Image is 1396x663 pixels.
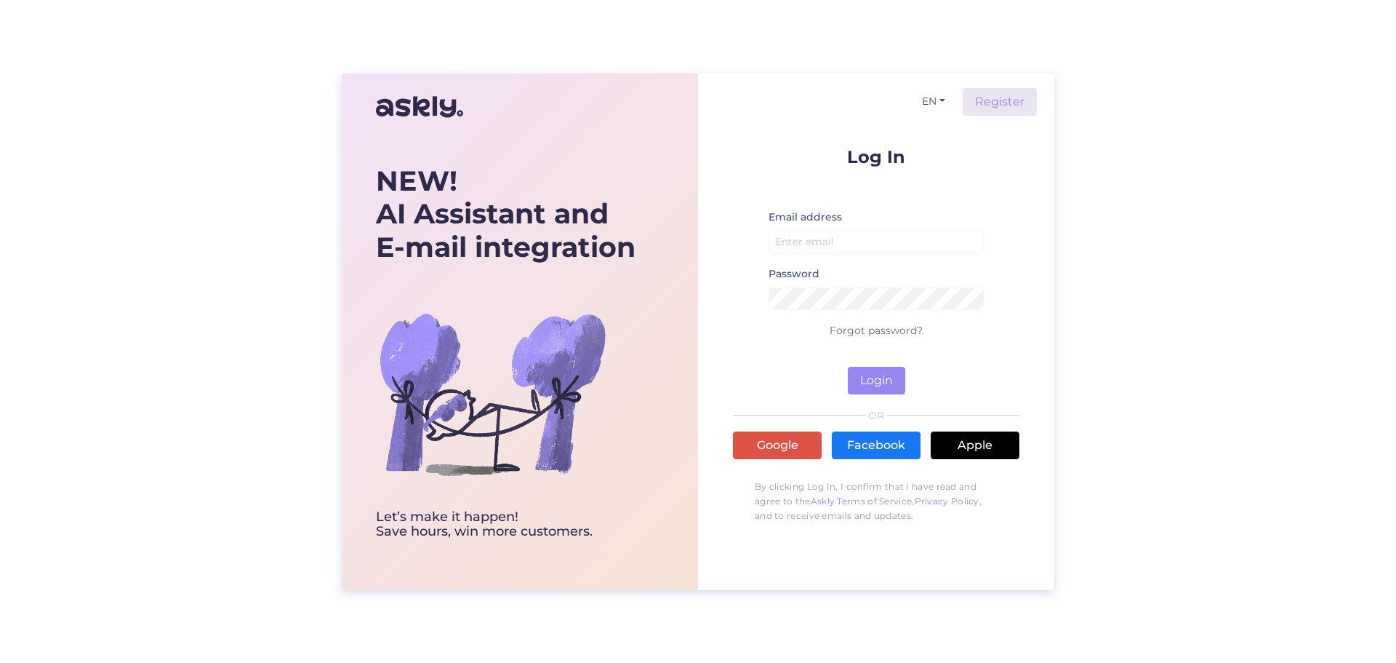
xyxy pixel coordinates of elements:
button: EN [916,91,951,112]
input: Enter email [769,231,984,253]
a: Facebook [832,432,920,459]
img: bg-askly [376,277,609,510]
b: NEW! [376,164,457,198]
a: Forgot password? [830,324,923,337]
a: Privacy Policy [915,496,979,507]
div: AI Assistant and E-mail integration [376,164,635,264]
span: OR [866,410,887,421]
a: Apple [931,432,1019,459]
div: Let’s make it happen! Save hours, win more customers. [376,510,635,539]
p: Log In [733,148,1019,166]
a: Register [963,88,1037,116]
button: Login [848,367,905,394]
label: Email address [769,210,842,225]
img: Askly [376,90,463,124]
label: Password [769,266,819,282]
p: By clicking Log In, I confirm that I have read and agree to the , , and to receive emails and upd... [733,472,1019,531]
a: Google [733,432,822,459]
a: Askly Terms of Service [811,496,912,507]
